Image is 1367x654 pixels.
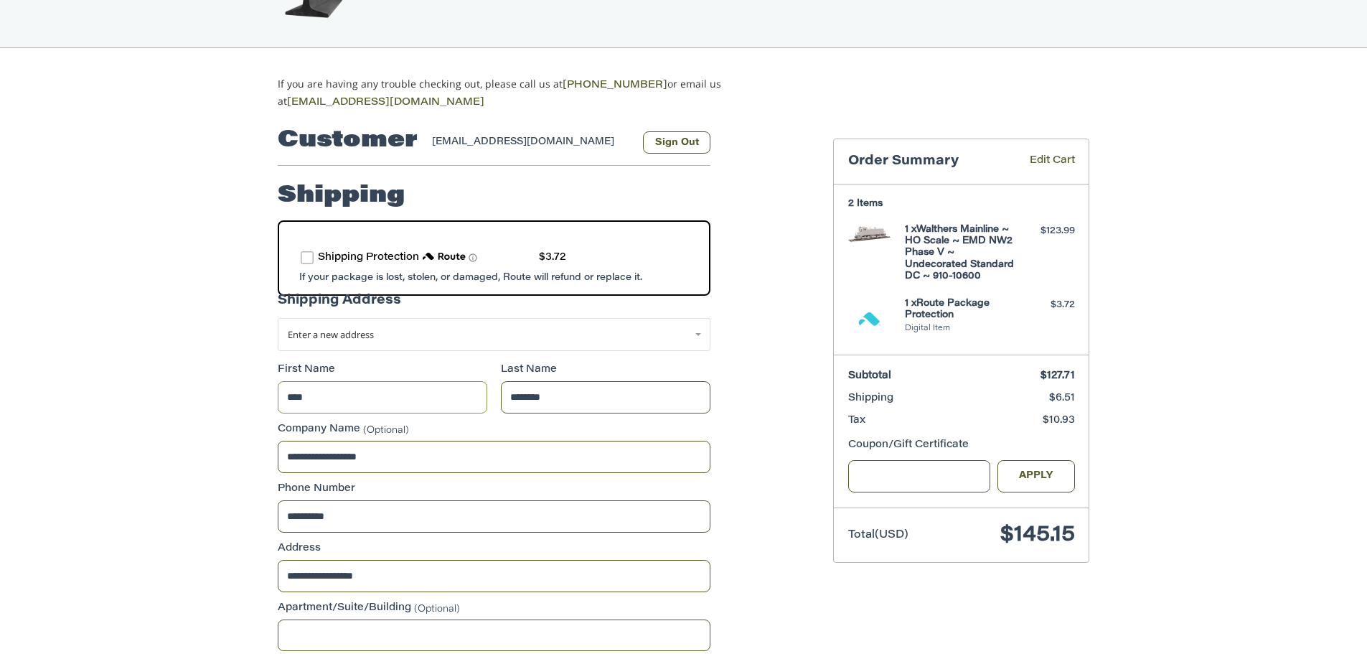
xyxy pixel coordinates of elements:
span: If your package is lost, stolen, or damaged, Route will refund or replace it. [299,273,642,282]
span: $6.51 [1049,393,1075,403]
a: Edit Cart [1009,154,1075,170]
div: $123.99 [1018,224,1075,238]
div: Coupon/Gift Certificate [848,438,1075,453]
h4: 1 x Route Package Protection [905,298,1015,322]
label: First Name [278,363,487,378]
span: Tax [848,416,865,426]
span: Total (USD) [848,530,908,541]
a: [PHONE_NUMBER] [563,80,667,90]
button: Apply [997,460,1075,492]
span: $127.71 [1040,371,1075,381]
label: Last Name [501,363,710,378]
label: Company Name [278,422,710,437]
small: (Optional) [363,426,409,435]
div: $3.72 [1018,298,1075,312]
span: Learn more [469,253,477,262]
label: Phone Number [278,482,710,497]
span: $145.15 [1000,525,1075,546]
p: If you are having any trouble checking out, please call us at or email us at [278,76,766,111]
small: (Optional) [414,604,460,613]
h3: Order Summary [848,154,1009,170]
span: Enter a new address [288,328,374,341]
label: Address [278,541,710,556]
div: route shipping protection selector element [301,243,687,273]
span: Subtotal [848,371,891,381]
span: Shipping Protection [318,253,419,263]
h4: 1 x Walthers Mainline ~ HO Scale ~ EMD NW2 Phase V ~ Undecorated Standard DC ~ 910-10600 [905,224,1015,282]
input: Gift Certificate or Coupon Code [848,460,991,492]
h2: Customer [278,126,418,155]
h2: Shipping [278,182,405,210]
a: [EMAIL_ADDRESS][DOMAIN_NAME] [287,98,484,108]
legend: Shipping Address [278,291,401,318]
a: Enter or select a different address [278,318,710,351]
div: $3.72 [539,251,565,266]
button: Sign Out [643,131,710,154]
h3: 2 Items [848,198,1075,210]
li: Digital Item [905,323,1015,335]
label: Apartment/Suite/Building [278,601,710,616]
span: $10.93 [1043,416,1075,426]
div: [EMAIL_ADDRESS][DOMAIN_NAME] [432,135,629,154]
span: Shipping [848,393,893,403]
